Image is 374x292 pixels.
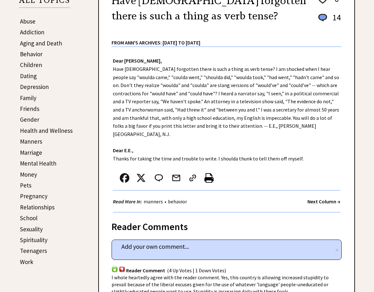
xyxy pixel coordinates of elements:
[20,225,43,233] a: Sexuality
[20,149,42,156] a: Marriage
[119,266,125,272] img: votdown.png
[20,138,42,145] a: Manners
[20,72,37,80] a: Dating
[20,181,31,189] a: Pets
[20,258,33,266] a: Work
[112,266,118,272] img: votup.png
[113,198,142,205] strong: Read More In:
[20,214,37,222] a: School
[171,173,181,183] img: mail.png
[113,58,162,64] strong: Dear [PERSON_NAME],
[20,83,49,91] a: Depression
[20,105,39,112] a: Friends
[20,17,35,25] a: Abuse
[113,147,133,153] strong: Dear E.E.,
[188,173,197,183] img: link_02.png
[112,220,342,230] div: Reader Comments
[20,160,56,167] a: Mental Health
[20,247,47,255] a: Teenagers
[136,173,146,183] img: x_small.png
[167,267,226,274] span: (4 Up Votes | 1 Down Votes)
[113,198,189,206] div: •
[20,236,48,244] a: Spirituality
[120,173,129,183] img: facebook.png
[20,192,48,200] a: Pregnancy
[99,47,354,213] div: Have [DEMOGRAPHIC_DATA] forgotten there is such a thing as verb tense? I am shocked when I hear p...
[20,50,42,58] a: Behavior
[20,61,42,69] a: Children
[20,28,44,36] a: Addiction
[142,198,164,205] a: manners
[112,30,342,46] div: From Ann's Archives: [DATE] to [DATE]
[204,173,214,183] img: printer%20icon.png
[20,171,37,178] a: Money
[307,198,340,205] a: Next Column →
[166,198,189,205] a: behavior
[153,173,164,183] img: message_round%202.png
[329,12,341,29] td: 14
[20,203,55,211] a: Relationships
[20,116,39,123] a: Gender
[20,94,36,102] a: Family
[317,13,328,23] img: message_round%201.png
[126,267,165,274] span: Reader Comment
[20,39,62,47] a: Aging and Death
[20,127,73,134] a: Health and Wellness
